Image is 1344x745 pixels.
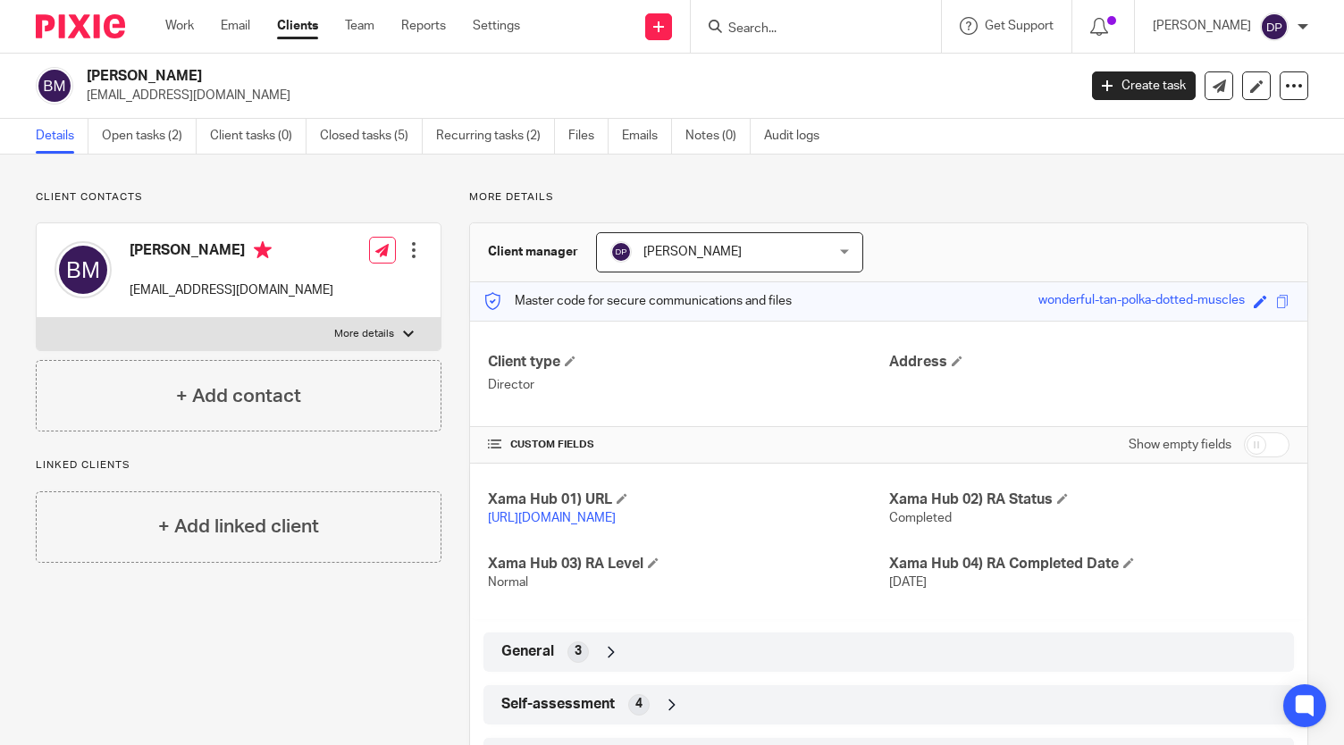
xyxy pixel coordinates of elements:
a: Client tasks (0) [210,119,307,154]
span: Self-assessment [501,695,615,714]
a: Settings [473,17,520,35]
p: Master code for secure communications and files [483,292,792,310]
h4: Client type [488,353,888,372]
p: More details [334,327,394,341]
span: [PERSON_NAME] [643,246,742,258]
span: Normal [488,576,528,589]
a: Details [36,119,88,154]
p: More details [469,190,1308,205]
h4: + Add contact [176,382,301,410]
span: 3 [575,642,582,660]
a: Create task [1092,71,1196,100]
p: [EMAIL_ADDRESS][DOMAIN_NAME] [130,281,333,299]
h4: Xama Hub 04) RA Completed Date [889,555,1289,573]
a: Team [345,17,374,35]
a: Files [568,119,609,154]
a: Reports [401,17,446,35]
a: Email [221,17,250,35]
a: Work [165,17,194,35]
img: svg%3E [1260,13,1289,41]
label: Show empty fields [1129,436,1231,454]
i: Primary [254,241,272,259]
span: General [501,642,554,661]
p: Linked clients [36,458,441,473]
span: [DATE] [889,576,927,589]
img: svg%3E [55,241,112,298]
h4: [PERSON_NAME] [130,241,333,264]
a: Recurring tasks (2) [436,119,555,154]
p: [PERSON_NAME] [1153,17,1251,35]
p: [EMAIL_ADDRESS][DOMAIN_NAME] [87,87,1065,105]
h3: Client manager [488,243,578,261]
a: Emails [622,119,672,154]
a: [URL][DOMAIN_NAME] [488,512,616,524]
h4: Xama Hub 02) RA Status [889,490,1289,509]
a: Open tasks (2) [102,119,197,154]
h4: + Add linked client [158,513,319,540]
a: Audit logs [764,119,833,154]
div: wonderful-tan-polka-dotted-muscles [1038,291,1245,312]
h4: Address [889,353,1289,372]
span: Completed [889,512,952,524]
h4: CUSTOM FIELDS [488,438,888,452]
span: 4 [635,695,643,713]
a: Closed tasks (5) [320,119,423,154]
h4: Xama Hub 01) URL [488,490,888,509]
input: Search [727,21,887,38]
img: Pixie [36,14,125,38]
img: svg%3E [610,241,632,263]
p: Client contacts [36,190,441,205]
span: Get Support [985,20,1054,32]
img: svg%3E [36,67,73,105]
h4: Xama Hub 03) RA Level [488,555,888,573]
a: Clients [277,17,318,35]
h2: [PERSON_NAME] [87,67,869,86]
p: Director [488,376,888,394]
a: Notes (0) [685,119,751,154]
